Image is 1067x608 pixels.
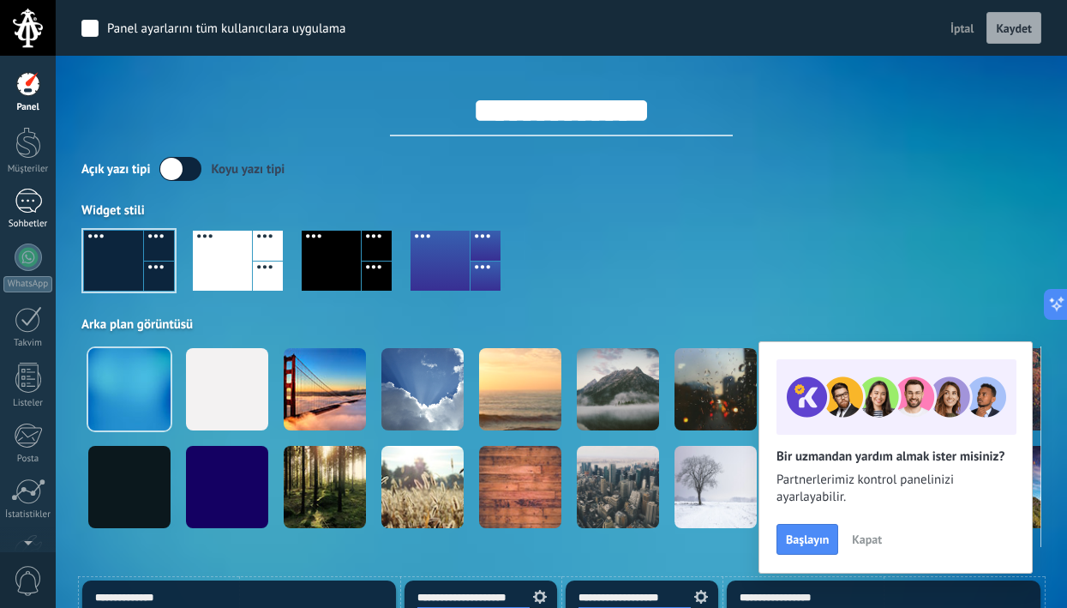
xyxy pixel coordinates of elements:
div: Müşteriler [3,164,53,175]
div: Panel ayarlarını tüm kullanıcılara uygulama [107,21,345,38]
span: Partnerlerimiz kontrol panelinizi ayarlayabilir. [776,472,1015,506]
div: Listeler [3,398,53,409]
div: Sohbetler [3,219,53,230]
button: Kapat [844,527,890,552]
div: Posta [3,454,53,465]
div: Koyu yazı tipi [211,161,285,178]
div: Widget stili [81,202,1041,219]
span: Başlayın [786,533,829,545]
span: Kapat [852,533,882,545]
button: Kaydet [986,12,1041,45]
div: Takvim [3,338,53,349]
div: Arka plan görüntüsü [81,316,1041,333]
div: Açık yazı tipi [81,161,150,178]
div: WhatsApp [3,276,52,292]
div: İstatistikler [3,509,53,521]
span: İptal [950,21,974,36]
button: Başlayın [776,524,838,555]
button: İptal [944,15,981,41]
h2: Bir uzmandan yardım almak ister misiniz? [776,448,1015,465]
span: Kaydet [996,22,1032,34]
div: Panel [3,102,53,113]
